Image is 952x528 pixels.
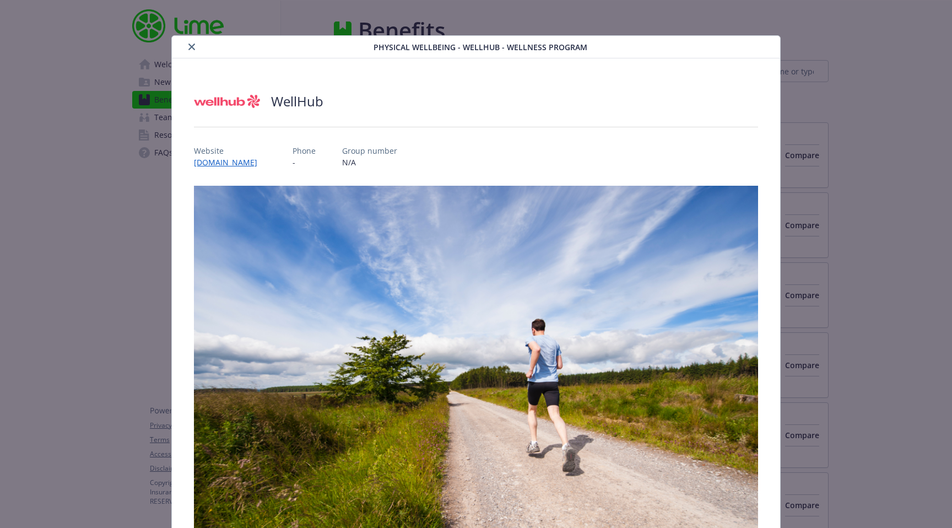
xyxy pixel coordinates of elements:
[293,157,316,168] p: -
[342,145,397,157] p: Group number
[271,92,323,111] h2: WellHub
[374,41,587,53] span: Physical Wellbeing - WellHub - Wellness Program
[194,157,266,168] a: [DOMAIN_NAME]
[194,145,266,157] p: Website
[293,145,316,157] p: Phone
[194,85,260,118] img: Wellhub
[342,157,397,168] p: N/A
[185,40,198,53] button: close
